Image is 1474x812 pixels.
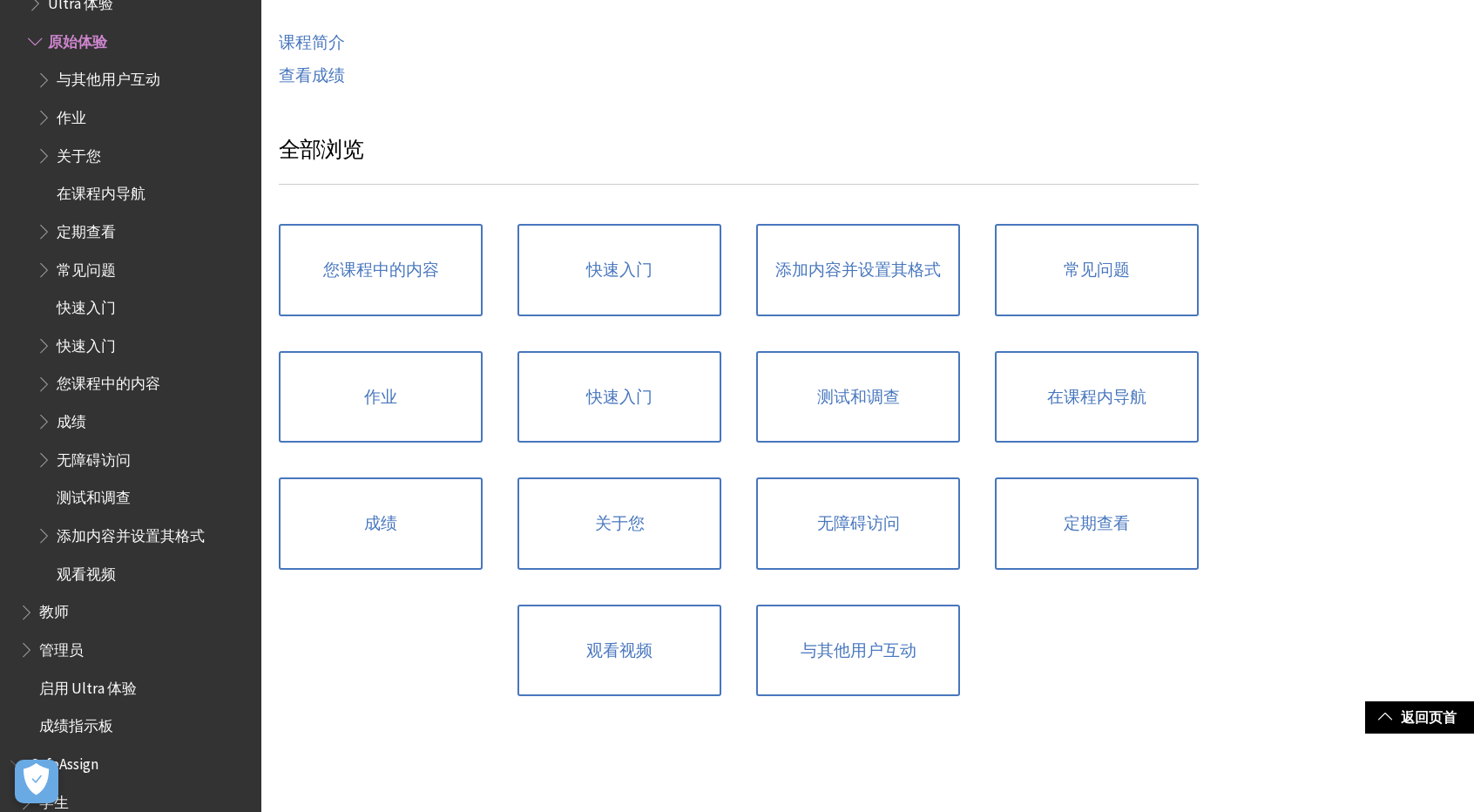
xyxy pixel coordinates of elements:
span: 快速入门 [57,293,116,316]
a: 测试和调查 [756,351,960,443]
span: SafeAssign [30,749,98,773]
span: 测试和调查 [57,484,131,507]
a: 作业 [279,351,483,443]
a: 关于您 [517,477,721,570]
a: 课程简介 [279,33,345,53]
span: 在课程内导航 [57,179,145,202]
a: 观看视频 [517,605,721,697]
a: 成绩 [279,477,483,570]
span: 您课程中的内容 [57,369,160,393]
a: 添加内容并设置其格式 [756,224,960,316]
span: 添加内容并设置其格式 [57,521,205,545]
span: 无障碍访问 [57,445,131,469]
span: 常见问题 [57,255,116,279]
span: 定期查看 [57,217,116,240]
span: 启用 Ultra 体验 [39,673,137,697]
button: Open Preferences [15,760,58,803]
span: 成绩 [57,407,86,430]
a: 返回页首 [1365,701,1474,734]
a: 无障碍访问 [756,477,960,570]
a: 定期查看 [995,477,1199,570]
span: 与其他用户互动 [57,65,160,89]
a: 与其他用户互动 [756,605,960,697]
span: 管理员 [39,635,84,659]
a: 查看成绩 [279,66,345,86]
span: 快速入门 [57,331,116,355]
a: 您课程中的内容 [279,224,483,316]
a: 快速入门 [517,351,721,443]
a: 快速入门 [517,224,721,316]
span: 学生 [39,788,69,811]
a: 在课程内导航 [995,351,1199,443]
a: 常见问题 [995,224,1199,316]
span: 原始体验 [48,27,107,51]
h3: 全部浏览 [279,133,1199,185]
span: 教师 [39,598,69,621]
span: 作业 [57,103,86,126]
span: 观看视频 [57,559,116,583]
span: 关于您 [57,141,101,165]
span: 成绩指示板 [39,712,113,735]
